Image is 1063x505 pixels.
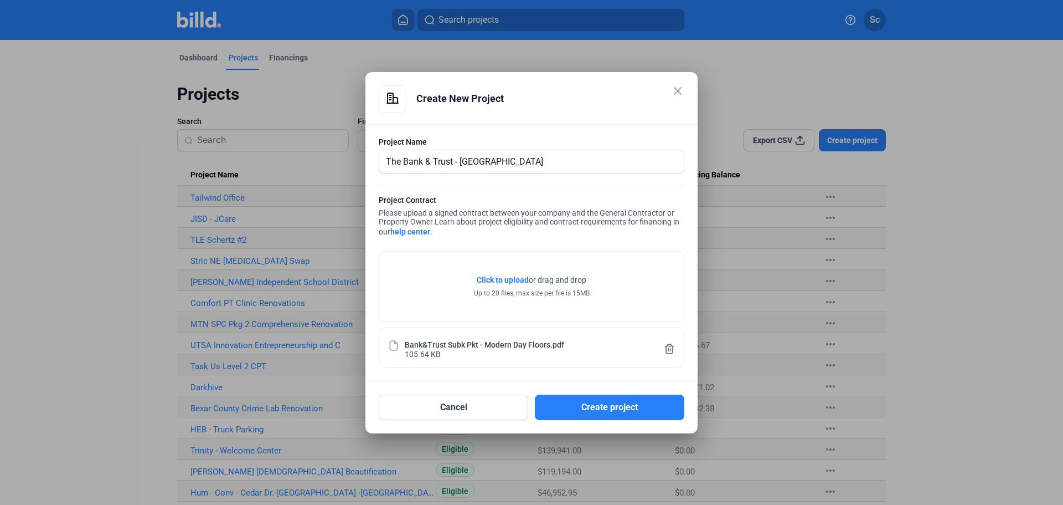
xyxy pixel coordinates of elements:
div: Project Name [379,136,684,147]
a: help center [390,227,430,236]
span: or drag and drop [529,274,586,285]
button: Cancel [379,395,528,420]
div: Create New Project [416,85,684,112]
div: Up to 20 files, max size per file is 15MB [474,288,590,298]
span: Click to upload [477,276,529,284]
div: Project Contract [379,195,684,208]
span: Learn about project eligibility and contract requirements for financing in our . [379,217,679,236]
div: Bank&Trust Subk Pkt - Modern Day Floors.pdf [405,339,564,349]
div: Please upload a signed contract between your company and the General Contractor or Property Owner. [379,195,684,240]
button: Create project [535,395,684,420]
div: 105.64 KB [405,349,441,358]
mat-icon: close [671,84,684,98]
